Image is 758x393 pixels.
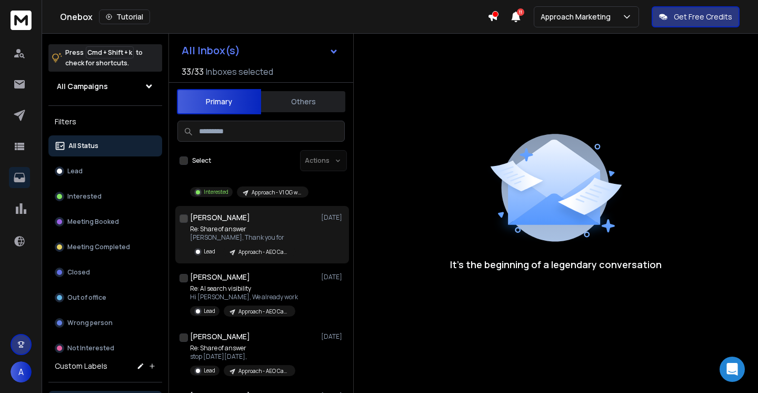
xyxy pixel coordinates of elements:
button: Not Interested [48,338,162,359]
div: Onebox [60,9,487,24]
p: Re: Share of answer [190,225,295,233]
p: Meeting Completed [67,243,130,251]
span: Cmd + Shift + k [86,46,134,58]
button: Closed [48,262,162,283]
button: All Campaigns [48,76,162,97]
p: Approach - AEO Campaign [238,367,289,375]
button: All Inbox(s) [173,40,347,61]
p: Closed [67,268,90,277]
h3: Custom Labels [55,361,107,371]
p: Re: Share of answer [190,344,295,352]
button: Interested [48,186,162,207]
p: Lead [204,367,215,375]
p: [DATE] [321,273,345,281]
h1: [PERSON_NAME] [190,331,250,342]
p: Not Interested [67,344,114,352]
button: A [11,361,32,382]
p: [DATE] [321,213,345,222]
p: [PERSON_NAME], Thank you for [190,233,295,242]
h3: Filters [48,114,162,129]
p: Meeting Booked [67,218,119,226]
p: Lead [204,307,215,315]
button: All Status [48,135,162,156]
button: Meeting Completed [48,237,162,258]
p: Interested [67,192,102,201]
p: Hi [PERSON_NAME], We already work [190,293,298,301]
button: Lead [48,161,162,182]
button: Wrong person [48,312,162,333]
span: 33 / 33 [182,65,204,78]
p: Approach Marketing [541,12,615,22]
button: Out of office [48,287,162,308]
p: stop [DATE][DATE], [190,352,295,361]
h1: All Campaigns [57,81,108,92]
h1: [PERSON_NAME] [190,272,250,282]
button: Meeting Booked [48,211,162,232]
div: Open Intercom Messenger [720,357,745,382]
p: Interested [204,188,228,196]
button: Tutorial [99,9,150,24]
p: Approach - AEO Campaign [238,248,289,256]
p: Get Free Credits [674,12,732,22]
p: [DATE] [321,332,345,341]
p: All Status [68,142,98,150]
p: It’s the beginning of a legendary conversation [450,257,662,272]
h3: Inboxes selected [206,65,273,78]
button: Others [261,90,345,113]
p: Wrong person [67,319,113,327]
p: Lead [204,248,215,256]
p: Press to check for shortcuts. [65,47,143,68]
span: 11 [517,8,524,16]
button: Primary [177,89,261,114]
p: Approach - AEO Campaign Multi location restaurants [238,308,289,316]
p: Re: AI search visibility [190,284,298,293]
label: Select [192,156,211,165]
h1: All Inbox(s) [182,45,240,56]
p: Lead [67,167,83,175]
p: Approach - V1 OG with updates [252,189,302,196]
p: Out of office [67,293,106,302]
button: Get Free Credits [652,6,740,27]
h1: [PERSON_NAME] [190,212,250,223]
